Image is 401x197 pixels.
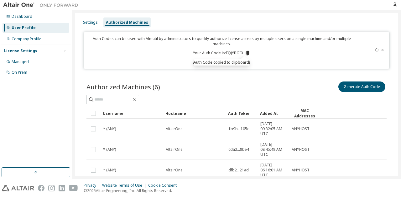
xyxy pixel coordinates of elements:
span: ANYHOST [292,126,310,131]
div: Added At [260,108,286,118]
span: dfb2...21ad [228,168,249,173]
button: Generate Auth Code [338,81,385,92]
div: Settings [83,20,98,25]
span: [DATE] 09:32:05 AM UTC [260,121,286,136]
div: User Profile [12,25,36,30]
span: [DATE] 06:16:01 AM UTC [260,163,286,178]
span: cda2...8be4 [228,147,249,152]
img: youtube.svg [69,185,78,191]
img: Altair One [3,2,81,8]
div: Dashboard [12,14,32,19]
p: Expires in 12 minutes, 10 seconds [88,60,356,65]
div: Hostname [165,108,223,118]
div: Cookie Consent [148,183,180,188]
div: License Settings [4,48,37,53]
span: Authorized Machines (6) [86,82,160,91]
img: instagram.svg [48,185,55,191]
div: Auth Token [228,108,255,118]
p: © 2025 Altair Engineering, Inc. All Rights Reserved. [84,188,180,193]
img: facebook.svg [38,185,44,191]
div: Auth Code copied to clipboard [194,59,249,66]
div: Privacy [84,183,102,188]
img: altair_logo.svg [2,185,34,191]
div: Username [103,108,160,118]
span: * (ANY) [103,147,116,152]
img: linkedin.svg [59,185,65,191]
span: [DATE] 08:45:48 AM UTC [260,142,286,157]
p: Auth Codes can be used with Almutil by administrators to quickly authorize license access by mult... [88,36,356,47]
span: ANYHOST [292,168,310,173]
div: MAC Addresses [291,108,318,119]
div: Authorized Machines [106,20,148,25]
span: ANYHOST [292,147,310,152]
span: AltairOne [166,126,183,131]
div: Website Terms of Use [102,183,148,188]
span: * (ANY) [103,126,116,131]
p: Your Auth Code is: FQJYBGI0 [193,50,250,56]
span: AltairOne [166,168,183,173]
span: 1b9b...105c [228,126,249,131]
div: Company Profile [12,37,41,42]
div: On Prem [12,70,27,75]
span: * (ANY) [103,168,116,173]
span: AltairOne [166,147,183,152]
div: Managed [12,59,29,64]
